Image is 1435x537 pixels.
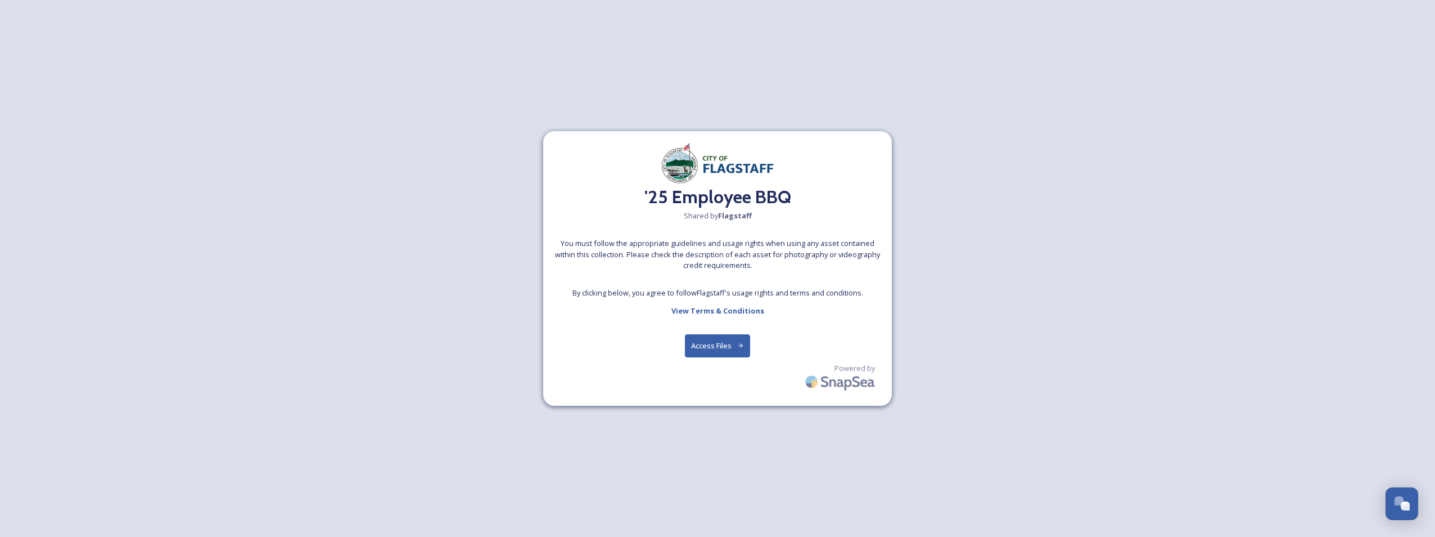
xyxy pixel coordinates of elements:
[572,288,863,298] span: By clicking below, you agree to follow Flagstaff 's usage rights and terms and conditions.
[802,369,881,395] img: SnapSea Logo
[671,304,764,317] a: View Terms & Conditions
[554,238,881,271] span: You must follow the appropriate guidelines and usage rights when using any asset contained within...
[644,184,791,211] h2: '25 Employee BBQ
[661,142,774,184] img: Document.png
[1386,487,1418,520] button: Open Chat
[685,334,751,357] button: Access Files
[671,306,764,316] strong: View Terms & Conditions
[834,363,875,374] span: Powered by
[718,211,752,221] strong: Flagstaff
[684,211,752,221] span: Shared by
